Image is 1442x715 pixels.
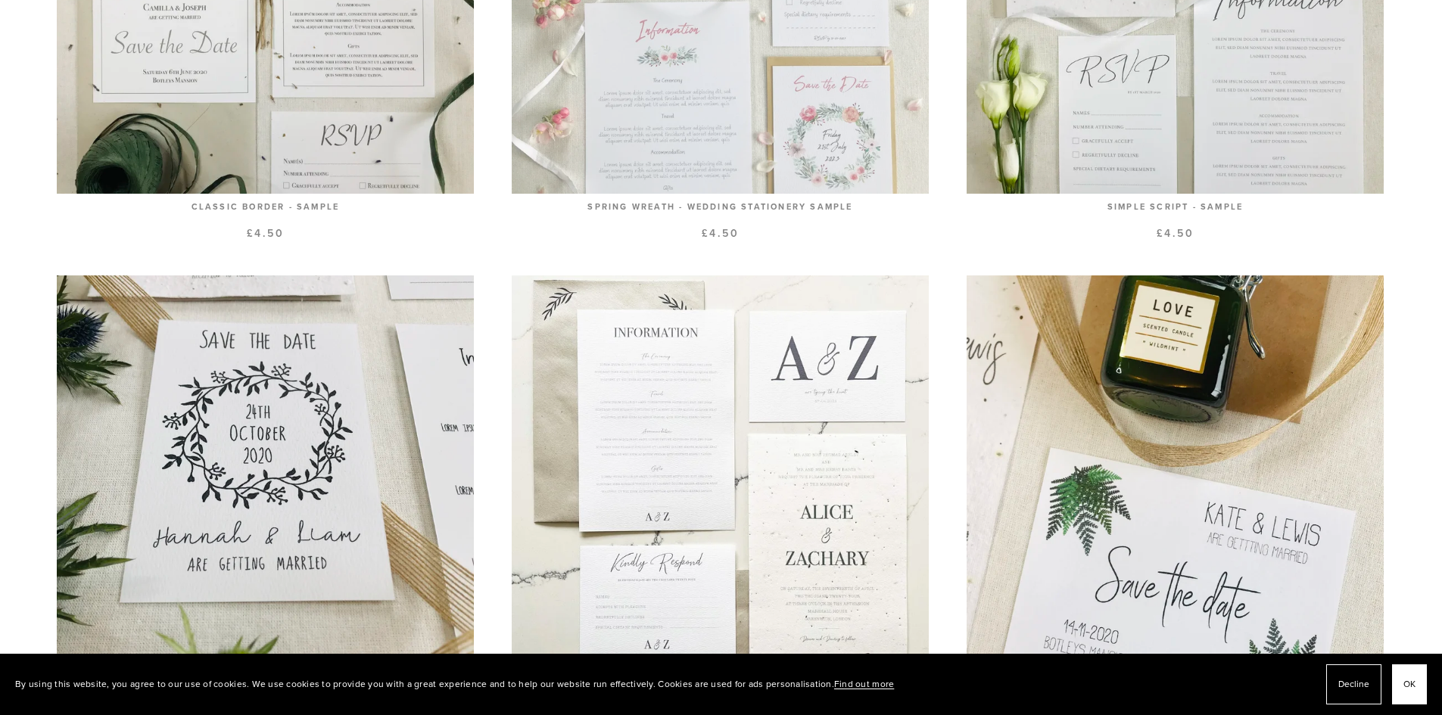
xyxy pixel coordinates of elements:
div: £4.50 [512,228,929,238]
p: By using this website, you agree to our use of cookies. We use cookies to provide you with a grea... [15,673,894,695]
button: OK [1392,664,1427,704]
div: £4.50 [57,228,474,238]
span: OK [1403,673,1416,695]
div: £4.50 [967,228,1384,238]
button: Decline [1326,664,1381,704]
a: Find out more [834,677,894,690]
span: Decline [1338,673,1369,695]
